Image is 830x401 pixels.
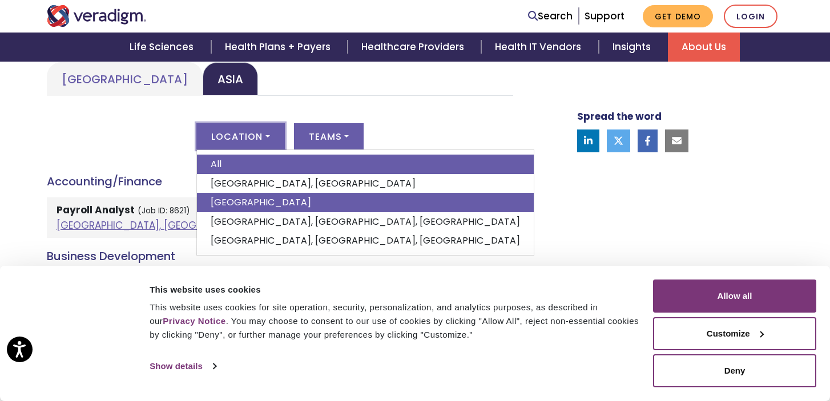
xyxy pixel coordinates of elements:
[47,175,513,188] h4: Accounting/Finance
[197,231,534,250] a: [GEOGRAPHIC_DATA], [GEOGRAPHIC_DATA], [GEOGRAPHIC_DATA]
[668,33,740,62] a: About Us
[197,212,534,232] a: [GEOGRAPHIC_DATA], [GEOGRAPHIC_DATA], [GEOGRAPHIC_DATA]
[57,203,135,217] strong: Payroll Analyst
[348,33,481,62] a: Healthcare Providers
[724,5,777,28] a: Login
[528,9,573,24] a: Search
[653,280,816,313] button: Allow all
[585,9,624,23] a: Support
[577,110,662,123] strong: Spread the word
[57,218,374,232] a: [GEOGRAPHIC_DATA], [GEOGRAPHIC_DATA], [GEOGRAPHIC_DATA]
[163,316,225,326] a: Privacy Notice
[203,62,258,96] a: Asia
[47,62,203,96] a: [GEOGRAPHIC_DATA]
[116,33,211,62] a: Life Sciences
[294,123,364,149] button: Teams
[150,301,640,342] div: This website uses cookies for site operation, security, personalization, and analytics purposes, ...
[47,249,513,263] h4: Business Development
[150,283,640,297] div: This website uses cookies
[653,317,816,350] button: Customize
[653,354,816,387] button: Deny
[197,155,534,174] a: All
[197,193,534,212] a: [GEOGRAPHIC_DATA]
[150,358,216,375] a: Show details
[196,123,284,149] button: Location
[138,205,190,216] small: (Job ID: 8621)
[599,33,668,62] a: Insights
[47,5,147,27] img: Veradigm logo
[197,174,534,193] a: [GEOGRAPHIC_DATA], [GEOGRAPHIC_DATA]
[211,33,348,62] a: Health Plans + Payers
[643,5,713,27] a: Get Demo
[481,33,598,62] a: Health IT Vendors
